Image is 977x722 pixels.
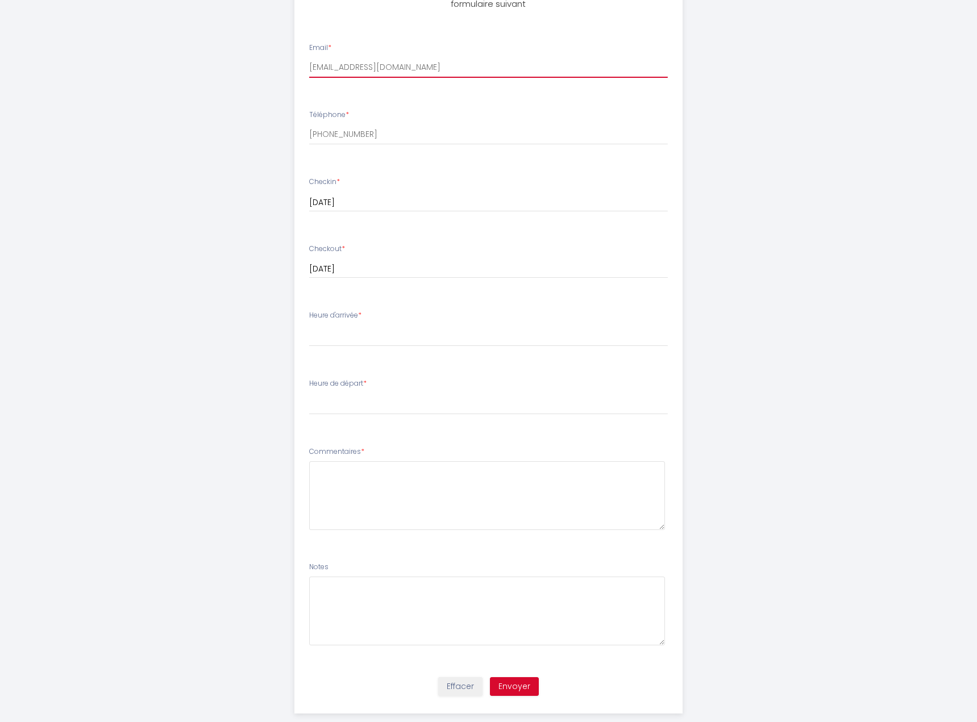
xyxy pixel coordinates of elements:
[309,43,331,53] label: Email
[309,446,364,457] label: Commentaires
[309,244,345,254] label: Checkout
[309,562,329,573] label: Notes
[309,177,340,187] label: Checkin
[490,677,539,696] button: Envoyer
[309,310,361,321] label: Heure d'arrivée
[309,110,349,120] label: Téléphone
[309,378,367,389] label: Heure de départ
[438,677,483,696] button: Effacer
